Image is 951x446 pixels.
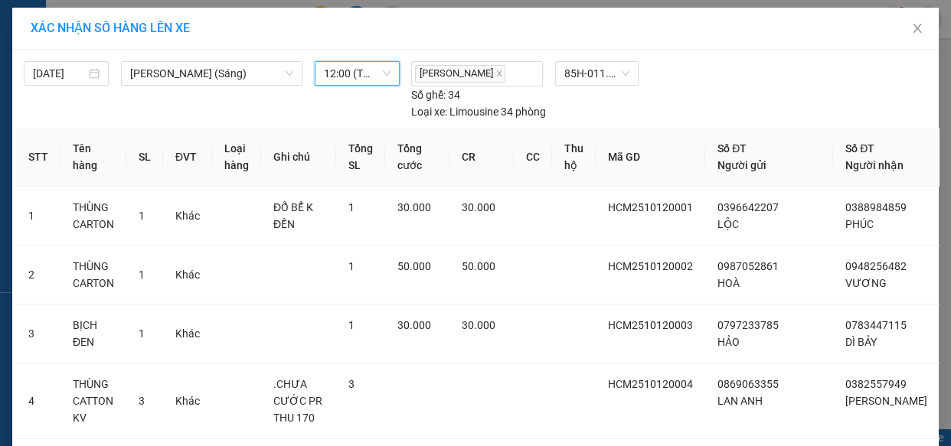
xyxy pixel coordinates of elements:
span: 1 [348,319,355,331]
th: Mã GD [596,128,705,187]
th: ĐVT [163,128,212,187]
span: 0382557949 [845,378,907,390]
span: 30.000 [397,201,431,213]
td: THÙNG CATTON KV [60,363,126,439]
span: Nhận: [146,15,183,31]
span: 30.000 [462,201,495,213]
td: THÙNG CARTON [60,187,126,246]
div: [PERSON_NAME] [13,13,136,47]
td: 4 [16,363,60,439]
span: 30.000 [462,319,495,331]
td: 2 [16,246,60,304]
span: 1 [139,269,145,281]
span: 85H-011.55 [564,62,629,85]
span: 1 [139,210,145,222]
div: NK NỤ CƯỜI 2 [146,50,270,68]
span: VƯƠNG [845,277,887,289]
span: 1 [139,327,145,340]
span: Loại xe: [411,103,447,120]
th: Ghi chú [261,128,336,187]
span: LAN ANH [717,395,763,407]
td: BỊCH ĐEN [60,304,126,363]
button: Close [896,8,939,50]
td: Khác [163,363,212,439]
span: 30.000 [397,319,431,331]
td: Khác [163,304,212,363]
span: Gửi: [13,13,37,29]
span: PHÚC [845,218,874,230]
span: 0869063355 [717,378,779,390]
span: close [911,22,923,34]
span: Số ghế: [411,86,446,103]
span: Hồ Chí Minh - Phan Rang (Sáng) [130,62,293,85]
span: Số ĐT [717,142,747,155]
th: Loại hàng [212,128,261,187]
td: Khác [163,246,212,304]
span: .CHƯA CƯỚC PR THU 170 [273,378,322,424]
div: VP [PERSON_NAME] [146,13,270,50]
span: [PERSON_NAME] [415,65,505,83]
span: 0987052861 [717,260,779,272]
th: Thu hộ [552,128,596,187]
span: HẢO [717,336,740,348]
span: 0797233785 [717,319,779,331]
div: Limousine 34 phòng [411,103,546,120]
th: Tổng cước [385,128,449,187]
span: 3 [348,378,355,390]
th: SL [126,128,163,187]
span: 1 [348,201,355,213]
td: THÙNG CARTON [60,246,126,304]
span: 0783447115 [845,319,907,331]
span: XÁC NHẬN SỐ HÀNG LÊN XE [31,21,190,35]
span: 1 [348,260,355,272]
input: 12/10/2025 [33,65,86,82]
span: down [285,69,294,78]
span: 12:00 (TC) - 85H-011.55 [324,62,391,85]
span: ĐỔ BỂ K ĐỀN [273,201,313,230]
span: Người nhận [845,159,904,171]
span: HCM2510120003 [608,319,693,331]
div: 0974052512 [13,84,136,106]
span: HOÀ [717,277,740,289]
span: HCM2510120001 [608,201,693,213]
div: 34 [411,86,460,103]
span: 0396642207 [717,201,779,213]
span: 50.000 [397,260,431,272]
div: LAB ĐÔNG PHƯƠNG [13,47,136,84]
span: HCM2510120002 [608,260,693,272]
span: 0388984859 [845,201,907,213]
span: 50.000 [462,260,495,272]
span: 0948256482 [845,260,907,272]
span: [PERSON_NAME] [845,395,927,407]
th: STT [16,128,60,187]
span: 3 [139,395,145,407]
div: 0908789004 [146,68,270,90]
span: Số ĐT [845,142,874,155]
span: LỘC [717,218,739,230]
th: CC [514,128,552,187]
th: Tổng SL [336,128,385,187]
th: Tên hàng [60,128,126,187]
span: Người gửi [717,159,766,171]
td: 1 [16,187,60,246]
span: DÌ BẢY [845,336,877,348]
td: Khác [163,187,212,246]
th: CR [449,128,514,187]
td: 3 [16,304,60,363]
span: close [495,70,503,77]
span: HCM2510120004 [608,378,693,390]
